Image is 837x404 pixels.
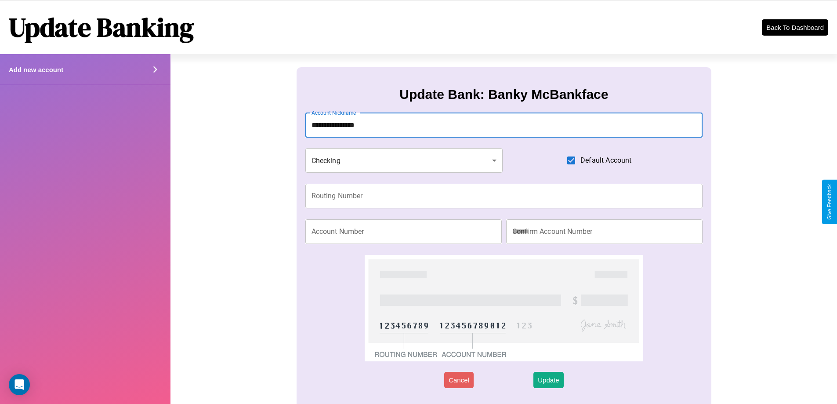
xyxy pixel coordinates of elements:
span: Default Account [580,155,631,166]
h3: Update Bank: Banky McBankface [399,87,608,102]
div: Checking [305,148,503,173]
button: Cancel [444,372,474,388]
label: Account Nickname [312,109,356,116]
div: Give Feedback [826,184,833,220]
div: Open Intercom Messenger [9,374,30,395]
img: check [365,255,643,361]
button: Back To Dashboard [762,19,828,36]
h1: Update Banking [9,9,194,45]
button: Update [533,372,563,388]
h4: Add new account [9,66,63,73]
